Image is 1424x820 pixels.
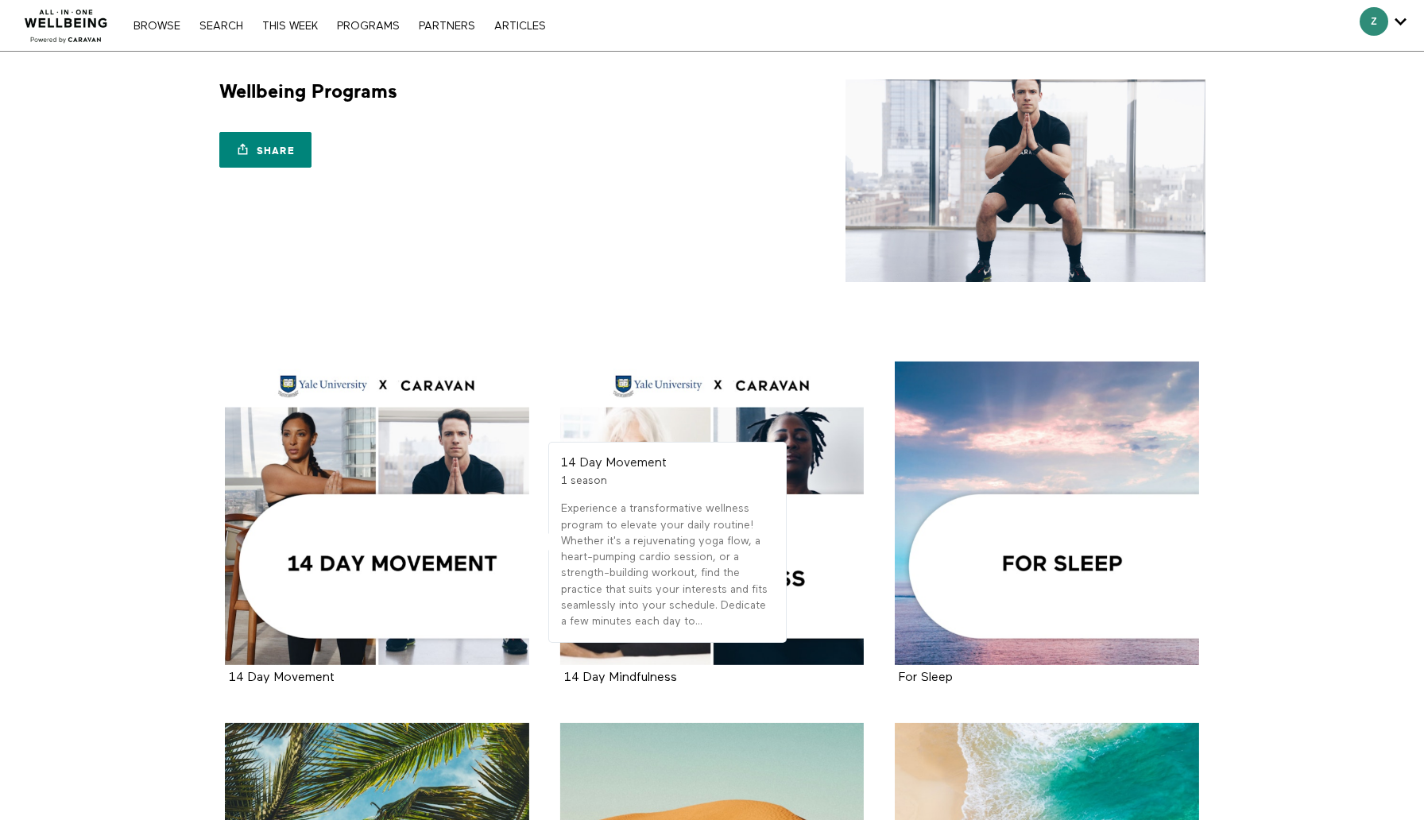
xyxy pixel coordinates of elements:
[411,21,483,32] a: PARTNERS
[561,501,774,629] p: Experience a transformative wellness program to elevate your daily routine! Whether it's a rejuve...
[561,457,667,470] strong: 14 Day Movement
[845,79,1205,282] img: Wellbeing Programs
[229,671,335,684] strong: 14 Day Movement
[254,21,326,32] a: THIS WEEK
[564,671,677,683] a: 14 Day Mindfulness
[192,21,251,32] a: Search
[561,475,607,486] span: 1 season
[895,362,1199,666] a: For Sleep
[219,79,397,104] h1: Wellbeing Programs
[899,671,953,683] a: For Sleep
[486,21,554,32] a: ARTICLES
[126,21,188,32] a: Browse
[899,671,953,684] strong: For Sleep
[219,132,311,168] a: Share
[126,17,553,33] nav: Primary
[225,362,529,666] a: 14 Day Movement
[229,671,335,683] a: 14 Day Movement
[564,671,677,684] strong: 14 Day Mindfulness
[329,21,408,32] a: PROGRAMS
[560,362,865,666] a: 14 Day Mindfulness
